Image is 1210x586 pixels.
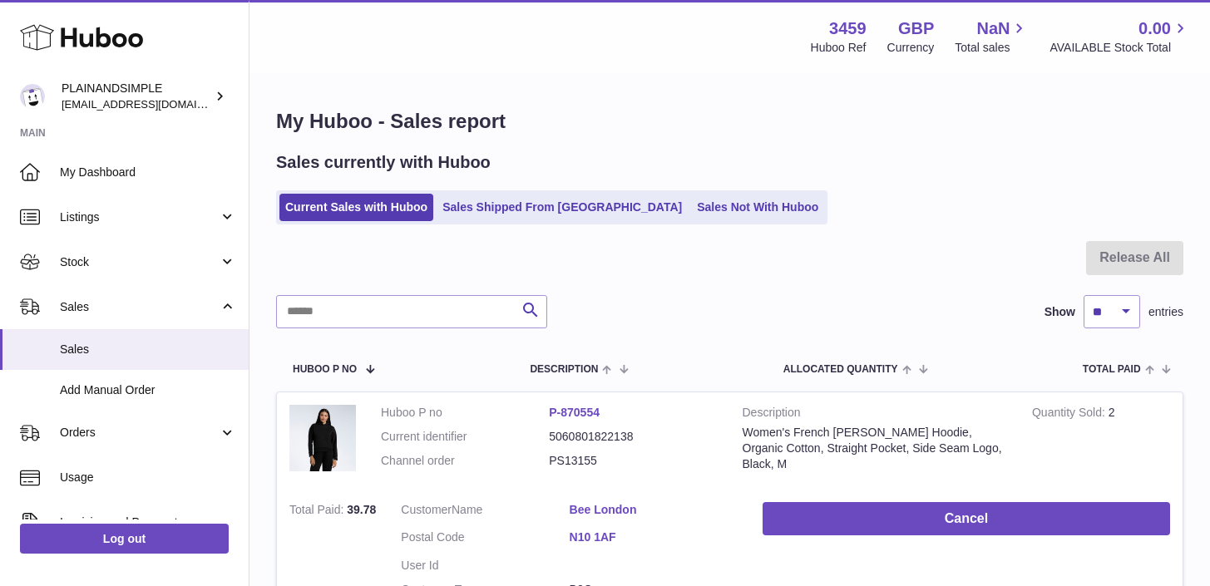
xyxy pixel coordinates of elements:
button: Cancel [763,502,1170,536]
td: 2 [1020,392,1183,490]
span: Sales [60,342,236,357]
span: Total paid [1083,364,1141,375]
span: Orders [60,425,219,441]
span: AVAILABLE Stock Total [1049,40,1190,56]
div: PLAINANDSIMPLE [62,81,211,112]
label: Show [1045,304,1075,320]
a: Bee London [570,502,738,518]
strong: Description [743,405,1007,425]
dt: Current identifier [381,429,549,445]
div: Women's French [PERSON_NAME] Hoodie, Organic Cotton, Straight Pocket, Side Seam Logo, Black, M [743,425,1007,472]
a: Sales Not With Huboo [691,194,824,221]
dt: Huboo P no [381,405,549,421]
div: Currency [887,40,935,56]
span: Invoicing and Payments [60,515,219,530]
div: Huboo Ref [811,40,867,56]
span: Sales [60,299,219,315]
a: Log out [20,524,229,554]
dd: PS13155 [549,453,717,469]
strong: 3459 [829,17,867,40]
span: Stock [60,254,219,270]
dt: Postal Code [401,529,569,549]
img: duco@plainandsimple.com [20,84,45,109]
img: 34591707913148.jpeg [289,405,356,471]
a: N10 1AF [570,529,738,545]
dt: User Id [401,558,569,574]
a: P-870554 [549,406,600,419]
h1: My Huboo - Sales report [276,108,1183,135]
span: Usage [60,470,236,485]
dt: Name [401,502,569,522]
span: Listings [60,209,219,225]
strong: GBP [898,17,934,40]
span: Total sales [955,40,1029,56]
span: Add Manual Order [60,382,236,398]
strong: Quantity Sold [1032,406,1109,423]
h2: Sales currently with Huboo [276,151,491,174]
span: Customer [401,503,452,516]
a: NaN Total sales [955,17,1029,56]
span: NaN [976,17,1010,40]
a: Current Sales with Huboo [279,194,433,221]
span: ALLOCATED Quantity [783,364,898,375]
span: [EMAIL_ADDRESS][DOMAIN_NAME] [62,97,244,111]
span: My Dashboard [60,165,236,180]
strong: Total Paid [289,503,347,520]
dd: 5060801822138 [549,429,717,445]
span: 39.78 [347,503,376,516]
span: entries [1148,304,1183,320]
a: Sales Shipped From [GEOGRAPHIC_DATA] [437,194,688,221]
span: Description [530,364,598,375]
dt: Channel order [381,453,549,469]
span: Huboo P no [293,364,357,375]
a: 0.00 AVAILABLE Stock Total [1049,17,1190,56]
span: 0.00 [1138,17,1171,40]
